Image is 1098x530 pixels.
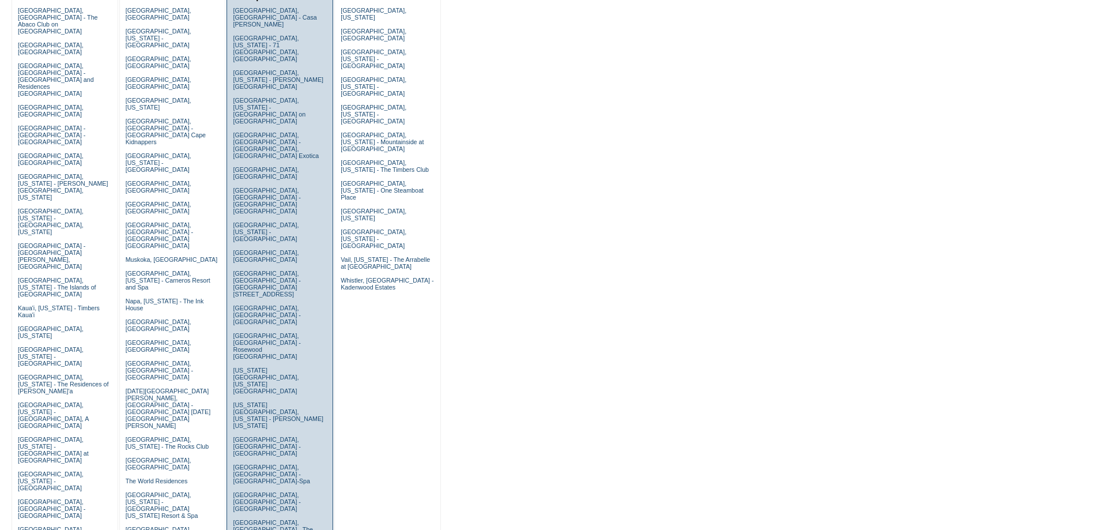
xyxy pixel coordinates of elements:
a: [GEOGRAPHIC_DATA], [GEOGRAPHIC_DATA] [126,339,191,353]
a: [GEOGRAPHIC_DATA], [GEOGRAPHIC_DATA] [126,7,191,21]
a: Vail, [US_STATE] - The Arrabelle at [GEOGRAPHIC_DATA] [341,256,430,270]
a: [GEOGRAPHIC_DATA], [US_STATE] - [GEOGRAPHIC_DATA], A [GEOGRAPHIC_DATA] [18,401,89,429]
a: [GEOGRAPHIC_DATA], [US_STATE] - [GEOGRAPHIC_DATA] [233,221,299,242]
a: [GEOGRAPHIC_DATA], [GEOGRAPHIC_DATA] - [GEOGRAPHIC_DATA] [233,436,300,457]
a: [GEOGRAPHIC_DATA], [US_STATE] - [GEOGRAPHIC_DATA] [126,28,191,48]
a: [GEOGRAPHIC_DATA], [GEOGRAPHIC_DATA] - Rosewood [GEOGRAPHIC_DATA] [233,332,300,360]
a: [GEOGRAPHIC_DATA], [GEOGRAPHIC_DATA] [18,42,84,55]
a: [GEOGRAPHIC_DATA], [US_STATE] - [GEOGRAPHIC_DATA] [18,346,84,367]
a: [GEOGRAPHIC_DATA], [GEOGRAPHIC_DATA] - [GEOGRAPHIC_DATA] [18,498,85,519]
a: [GEOGRAPHIC_DATA], [US_STATE] - The Rocks Club [126,436,209,450]
a: [GEOGRAPHIC_DATA] - [GEOGRAPHIC_DATA] - [GEOGRAPHIC_DATA] [18,125,85,145]
a: [GEOGRAPHIC_DATA], [GEOGRAPHIC_DATA] - [GEOGRAPHIC_DATA] Cape Kidnappers [126,118,206,145]
a: [GEOGRAPHIC_DATA], [GEOGRAPHIC_DATA] - The Abaco Club on [GEOGRAPHIC_DATA] [18,7,98,35]
a: [GEOGRAPHIC_DATA], [GEOGRAPHIC_DATA] [233,249,299,263]
a: [GEOGRAPHIC_DATA], [US_STATE] - [GEOGRAPHIC_DATA], [US_STATE] [18,208,84,235]
a: [GEOGRAPHIC_DATA], [US_STATE] - One Steamboat Place [341,180,424,201]
a: [GEOGRAPHIC_DATA], [US_STATE] - [GEOGRAPHIC_DATA] [126,152,191,173]
a: [GEOGRAPHIC_DATA], [GEOGRAPHIC_DATA] [233,166,299,180]
a: [GEOGRAPHIC_DATA], [GEOGRAPHIC_DATA] [18,104,84,118]
a: [GEOGRAPHIC_DATA], [US_STATE] - Carneros Resort and Spa [126,270,210,291]
a: [GEOGRAPHIC_DATA], [GEOGRAPHIC_DATA] - [GEOGRAPHIC_DATA], [GEOGRAPHIC_DATA] Exotica [233,131,319,159]
a: [GEOGRAPHIC_DATA] - [GEOGRAPHIC_DATA][PERSON_NAME], [GEOGRAPHIC_DATA] [18,242,85,270]
a: [GEOGRAPHIC_DATA], [US_STATE] - 71 [GEOGRAPHIC_DATA], [GEOGRAPHIC_DATA] [233,35,299,62]
a: [GEOGRAPHIC_DATA], [US_STATE] - [GEOGRAPHIC_DATA] [18,471,84,491]
a: [GEOGRAPHIC_DATA], [GEOGRAPHIC_DATA] - [GEOGRAPHIC_DATA] [233,491,300,512]
a: Whistler, [GEOGRAPHIC_DATA] - Kadenwood Estates [341,277,433,291]
a: [GEOGRAPHIC_DATA], [GEOGRAPHIC_DATA] [126,201,191,215]
a: [GEOGRAPHIC_DATA], [GEOGRAPHIC_DATA] - [GEOGRAPHIC_DATA] [GEOGRAPHIC_DATA] [126,221,193,249]
a: [GEOGRAPHIC_DATA], [GEOGRAPHIC_DATA] [18,152,84,166]
a: [GEOGRAPHIC_DATA], [GEOGRAPHIC_DATA] - [GEOGRAPHIC_DATA][STREET_ADDRESS] [233,270,300,298]
a: [GEOGRAPHIC_DATA], [GEOGRAPHIC_DATA] [126,76,191,90]
a: [GEOGRAPHIC_DATA], [GEOGRAPHIC_DATA] [341,28,406,42]
a: [GEOGRAPHIC_DATA], [US_STATE] - [GEOGRAPHIC_DATA] on [GEOGRAPHIC_DATA] [233,97,305,125]
a: Muskoka, [GEOGRAPHIC_DATA] [126,256,217,263]
a: [US_STATE][GEOGRAPHIC_DATA], [US_STATE][GEOGRAPHIC_DATA] [233,367,299,394]
a: [GEOGRAPHIC_DATA], [GEOGRAPHIC_DATA] - Casa [PERSON_NAME] [233,7,316,28]
a: [GEOGRAPHIC_DATA], [GEOGRAPHIC_DATA] - [GEOGRAPHIC_DATA] and Residences [GEOGRAPHIC_DATA] [18,62,94,97]
a: [GEOGRAPHIC_DATA], [GEOGRAPHIC_DATA] - [GEOGRAPHIC_DATA] [233,305,300,325]
a: Kaua'i, [US_STATE] - Timbers Kaua'i [18,305,100,318]
a: [GEOGRAPHIC_DATA], [US_STATE] - [PERSON_NAME][GEOGRAPHIC_DATA], [US_STATE] [18,173,108,201]
a: [GEOGRAPHIC_DATA], [US_STATE] [126,97,191,111]
a: [GEOGRAPHIC_DATA], [US_STATE] [341,7,406,21]
a: [GEOGRAPHIC_DATA], [US_STATE] - [PERSON_NAME][GEOGRAPHIC_DATA] [233,69,323,90]
a: [GEOGRAPHIC_DATA], [GEOGRAPHIC_DATA] [126,180,191,194]
a: [GEOGRAPHIC_DATA], [US_STATE] [18,325,84,339]
a: [GEOGRAPHIC_DATA], [US_STATE] - [GEOGRAPHIC_DATA] at [GEOGRAPHIC_DATA] [18,436,89,464]
a: [GEOGRAPHIC_DATA], [US_STATE] - The Residences of [PERSON_NAME]'a [18,374,109,394]
a: [GEOGRAPHIC_DATA], [GEOGRAPHIC_DATA] - [GEOGRAPHIC_DATA] [GEOGRAPHIC_DATA] [233,187,300,215]
a: [GEOGRAPHIC_DATA], [GEOGRAPHIC_DATA] [126,55,191,69]
a: [GEOGRAPHIC_DATA], [US_STATE] - [GEOGRAPHIC_DATA] [341,228,406,249]
a: [GEOGRAPHIC_DATA], [US_STATE] - [GEOGRAPHIC_DATA] [US_STATE] Resort & Spa [126,491,198,519]
a: [US_STATE][GEOGRAPHIC_DATA], [US_STATE] - [PERSON_NAME] [US_STATE] [233,401,323,429]
a: [GEOGRAPHIC_DATA], [US_STATE] - [GEOGRAPHIC_DATA] [341,104,406,125]
a: [GEOGRAPHIC_DATA], [GEOGRAPHIC_DATA] [126,457,191,471]
a: [GEOGRAPHIC_DATA], [GEOGRAPHIC_DATA] - [GEOGRAPHIC_DATA]-Spa [233,464,310,484]
a: [GEOGRAPHIC_DATA], [US_STATE] - Mountainside at [GEOGRAPHIC_DATA] [341,131,424,152]
a: Napa, [US_STATE] - The Ink House [126,298,204,311]
a: The World Residences [126,478,188,484]
a: [GEOGRAPHIC_DATA], [US_STATE] - [GEOGRAPHIC_DATA] [341,48,406,69]
a: [GEOGRAPHIC_DATA], [GEOGRAPHIC_DATA] [126,318,191,332]
a: [GEOGRAPHIC_DATA], [US_STATE] - The Timbers Club [341,159,429,173]
a: [GEOGRAPHIC_DATA], [US_STATE] - [GEOGRAPHIC_DATA] [341,76,406,97]
a: [GEOGRAPHIC_DATA], [US_STATE] - The Islands of [GEOGRAPHIC_DATA] [18,277,96,298]
a: [DATE][GEOGRAPHIC_DATA][PERSON_NAME], [GEOGRAPHIC_DATA] - [GEOGRAPHIC_DATA] [DATE][GEOGRAPHIC_DAT... [126,388,210,429]
a: [GEOGRAPHIC_DATA], [GEOGRAPHIC_DATA] - [GEOGRAPHIC_DATA] [126,360,193,381]
a: [GEOGRAPHIC_DATA], [US_STATE] [341,208,406,221]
